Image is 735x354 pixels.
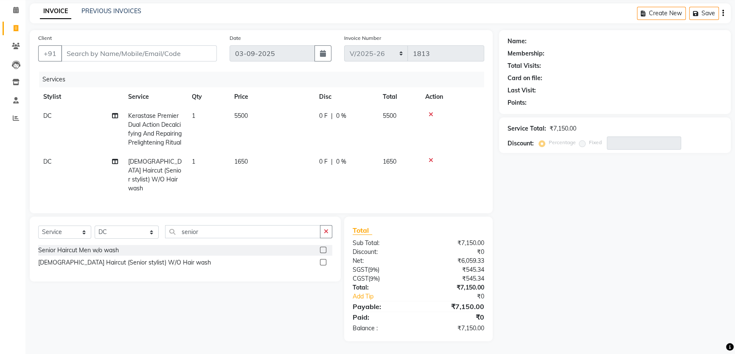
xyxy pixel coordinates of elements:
[336,157,346,166] span: 0 %
[346,292,431,301] a: Add Tip
[418,283,491,292] div: ₹7,150.00
[418,312,491,322] div: ₹0
[370,275,378,282] span: 9%
[346,283,418,292] div: Total:
[229,87,314,106] th: Price
[508,61,541,70] div: Total Visits:
[378,87,420,106] th: Total
[319,157,328,166] span: 0 F
[38,34,52,42] label: Client
[234,112,248,120] span: 5500
[418,301,491,312] div: ₹7,150.00
[383,158,396,165] span: 1650
[508,86,536,95] div: Last Visit:
[346,301,418,312] div: Payable:
[508,98,527,107] div: Points:
[508,49,544,58] div: Membership:
[418,274,491,283] div: ₹545.34
[418,324,491,333] div: ₹7,150.00
[346,324,418,333] div: Balance :
[128,158,182,192] span: [DEMOGRAPHIC_DATA] Haircut (Senior stylist) W/O Hair wash
[353,275,368,282] span: CGST
[346,256,418,265] div: Net:
[550,124,576,133] div: ₹7,150.00
[319,111,328,120] span: 0 F
[234,158,248,165] span: 1650
[508,124,546,133] div: Service Total:
[344,34,381,42] label: Invoice Number
[508,37,527,46] div: Name:
[43,112,52,120] span: DC
[589,139,602,146] label: Fixed
[689,7,719,20] button: Save
[383,112,396,120] span: 5500
[353,266,368,273] span: SGST
[43,158,52,165] span: DC
[165,225,320,238] input: Search or Scan
[81,7,141,15] a: PREVIOUS INVOICES
[370,266,378,273] span: 9%
[418,239,491,248] div: ₹7,150.00
[336,111,346,120] span: 0 %
[192,112,195,120] span: 1
[346,265,418,274] div: ( )
[418,256,491,265] div: ₹6,059.33
[331,111,333,120] span: |
[418,248,491,256] div: ₹0
[192,158,195,165] span: 1
[549,139,576,146] label: Percentage
[508,74,542,83] div: Card on file:
[123,87,187,106] th: Service
[346,248,418,256] div: Discount:
[39,72,491,87] div: Services
[40,4,71,19] a: INVOICE
[38,45,62,61] button: +91
[230,34,241,42] label: Date
[187,87,229,106] th: Qty
[314,87,378,106] th: Disc
[637,7,686,20] button: Create New
[38,87,123,106] th: Stylist
[128,112,182,146] span: Kerastase Premier Dual Action Decalcifying And Repairing Prelightening Ritual
[61,45,217,61] input: Search by Name/Mobile/Email/Code
[508,139,534,148] div: Discount:
[346,274,418,283] div: ( )
[418,265,491,274] div: ₹545.34
[38,258,211,267] div: [DEMOGRAPHIC_DATA] Haircut (Senior stylist) W/O Hair wash
[346,239,418,248] div: Sub Total:
[38,246,119,255] div: Senior Haircut Men w/o wash
[420,87,484,106] th: Action
[331,157,333,166] span: |
[346,312,418,322] div: Paid:
[430,292,491,301] div: ₹0
[353,226,372,235] span: Total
